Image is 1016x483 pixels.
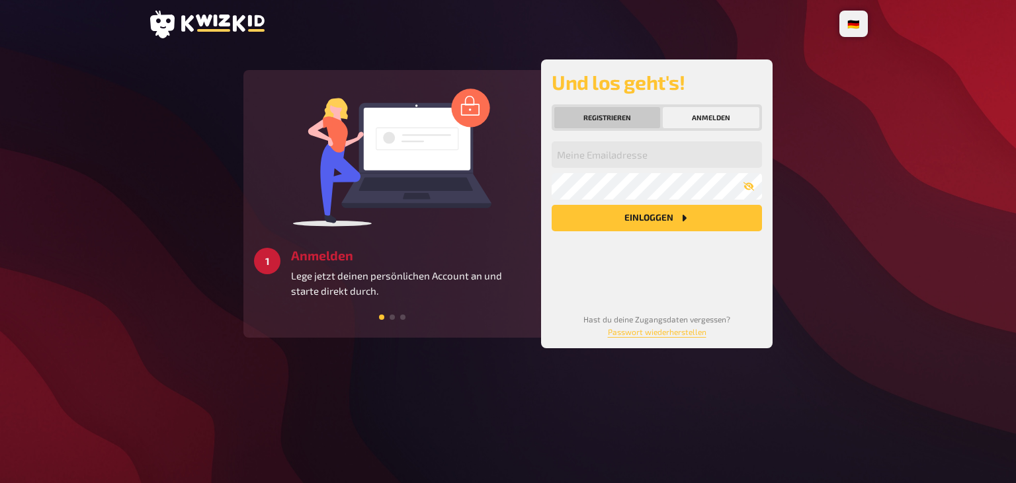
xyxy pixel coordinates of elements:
h3: Anmelden [291,248,530,263]
img: log in [293,88,491,227]
button: Registrieren [554,107,660,128]
input: Meine Emailadresse [552,141,762,168]
li: 🇩🇪 [842,13,865,34]
button: Anmelden [663,107,759,128]
button: Einloggen [552,205,762,231]
div: 1 [254,248,280,274]
h2: Und los geht's! [552,70,762,94]
a: Passwort wiederherstellen [608,327,706,336]
small: Hast du deine Zugangsdaten vergessen? [583,315,730,336]
p: Lege jetzt deinen persönlichen Account an und starte direkt durch. [291,268,530,298]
